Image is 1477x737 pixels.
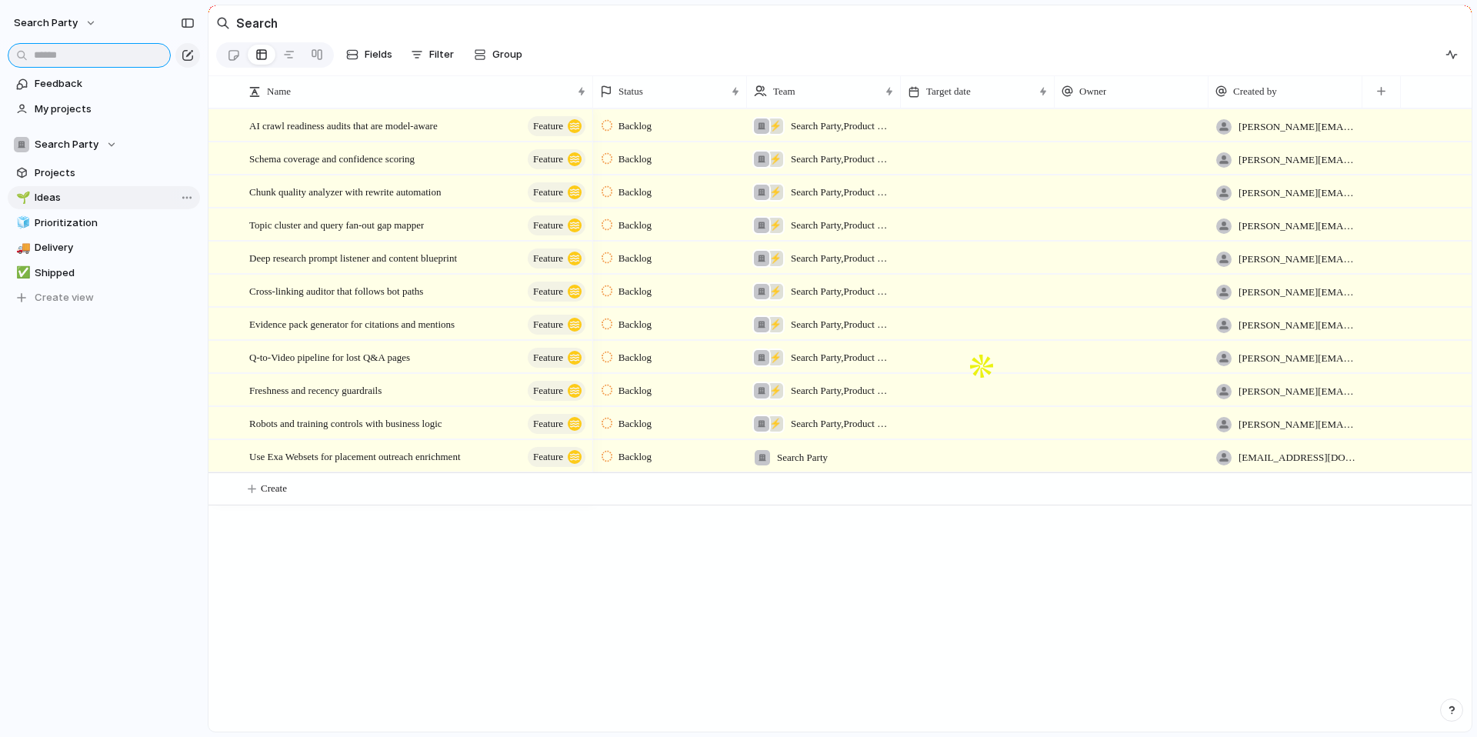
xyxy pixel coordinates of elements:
span: Feature [533,413,563,435]
button: Filter [405,42,460,67]
span: Schema coverage and confidence scoring [249,149,415,167]
a: My projects [8,98,200,121]
div: ⚡ [768,317,783,332]
span: Feature [533,281,563,302]
span: [PERSON_NAME][EMAIL_ADDRESS][DOMAIN_NAME] [1239,384,1355,399]
span: Feature [533,314,563,335]
span: Cross-linking auditor that follows bot paths [249,282,423,299]
a: 🧊Prioritization [8,212,200,235]
span: Search Party , Product & Engineering [791,317,894,332]
span: Feature [533,148,563,170]
div: 🚚Delivery [8,236,200,259]
div: ⚡ [768,350,783,365]
button: Feature [528,447,585,467]
span: Chunk quality analyzer with rewrite automation [249,182,441,200]
span: Backlog [618,284,652,299]
span: Evidence pack generator for citations and mentions [249,315,455,332]
span: Search Party , Product & Engineering [791,218,894,233]
span: Topic cluster and query fan-out gap mapper [249,215,424,233]
button: 🚚 [14,240,29,255]
div: 🌱 [16,189,27,207]
span: Q-to-Video pipeline for lost Q&A pages [249,348,410,365]
span: [PERSON_NAME][EMAIL_ADDRESS][DOMAIN_NAME] [1239,285,1355,300]
h2: Search [236,14,278,32]
span: [PERSON_NAME][EMAIL_ADDRESS][DOMAIN_NAME] [1239,185,1355,201]
button: Feature [528,348,585,368]
span: Status [618,84,643,99]
button: Feature [528,149,585,169]
span: [PERSON_NAME][EMAIL_ADDRESS][DOMAIN_NAME] [1239,218,1355,234]
span: [PERSON_NAME][EMAIL_ADDRESS][DOMAIN_NAME] [1239,318,1355,333]
span: Feature [533,380,563,402]
span: Feature [533,182,563,203]
span: Feature [533,215,563,236]
span: Backlog [618,118,652,134]
button: Feature [528,215,585,235]
span: Feature [533,347,563,368]
span: Delivery [35,240,195,255]
span: Robots and training controls with business logic [249,414,442,432]
span: Backlog [618,350,652,365]
span: Search Party , Product & Engineering [791,118,894,134]
a: 🌱Ideas [8,186,200,209]
span: Use Exa Websets for placement outreach enrichment [249,447,461,465]
span: Search Party , Product & Engineering [791,251,894,266]
span: Backlog [618,251,652,266]
span: Backlog [618,449,652,465]
div: 🚚 [16,239,27,257]
div: ✅ [16,264,27,282]
span: [PERSON_NAME][EMAIL_ADDRESS][DOMAIN_NAME] [1239,119,1355,135]
button: Feature [528,248,585,268]
button: Feature [528,414,585,434]
span: Prioritization [35,215,195,231]
div: ⚡ [768,118,783,134]
button: Create view [8,286,200,309]
span: Search Party , Product & Engineering [791,350,894,365]
button: ✅ [14,265,29,281]
span: Search Party , Product & Engineering [791,185,894,200]
button: Feature [528,182,585,202]
button: Feature [528,116,585,136]
div: ⚡ [768,284,783,299]
span: Search Party [35,137,98,152]
span: Created by [1233,84,1277,99]
span: Filter [429,47,454,62]
span: Feature [533,248,563,269]
span: Backlog [618,383,652,399]
span: Target date [926,84,971,99]
span: Backlog [618,416,652,432]
span: [PERSON_NAME][EMAIL_ADDRESS][DOMAIN_NAME] [1239,152,1355,168]
span: Backlog [618,185,652,200]
span: Search Party [14,15,78,31]
span: Backlog [618,152,652,167]
div: ⚡ [768,152,783,167]
span: Create view [35,290,94,305]
span: Fields [365,47,392,62]
span: My projects [35,102,195,117]
span: Search Party , Product & Engineering [791,284,894,299]
span: Deep research prompt listener and content blueprint [249,248,457,266]
span: Search Party , Product & Engineering [791,383,894,399]
span: [PERSON_NAME][EMAIL_ADDRESS][DOMAIN_NAME] [1239,252,1355,267]
div: ⚡ [768,251,783,266]
button: Group [466,42,530,67]
a: Projects [8,162,200,185]
span: Search Party , Product & Engineering [791,152,894,167]
a: ✅Shipped [8,262,200,285]
button: Feature [528,381,585,401]
span: Name [267,84,291,99]
div: 🧊 [16,214,27,232]
span: [PERSON_NAME][EMAIL_ADDRESS][DOMAIN_NAME] [1239,417,1355,432]
span: Freshness and recency guardrails [249,381,382,399]
span: Backlog [618,218,652,233]
button: Search Party [8,133,200,156]
span: Team [773,84,795,99]
span: Shipped [35,265,195,281]
button: Fields [340,42,398,67]
span: Feature [533,446,563,468]
span: Ideas [35,190,195,205]
span: Create [261,481,287,496]
button: Search Party [7,11,105,35]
